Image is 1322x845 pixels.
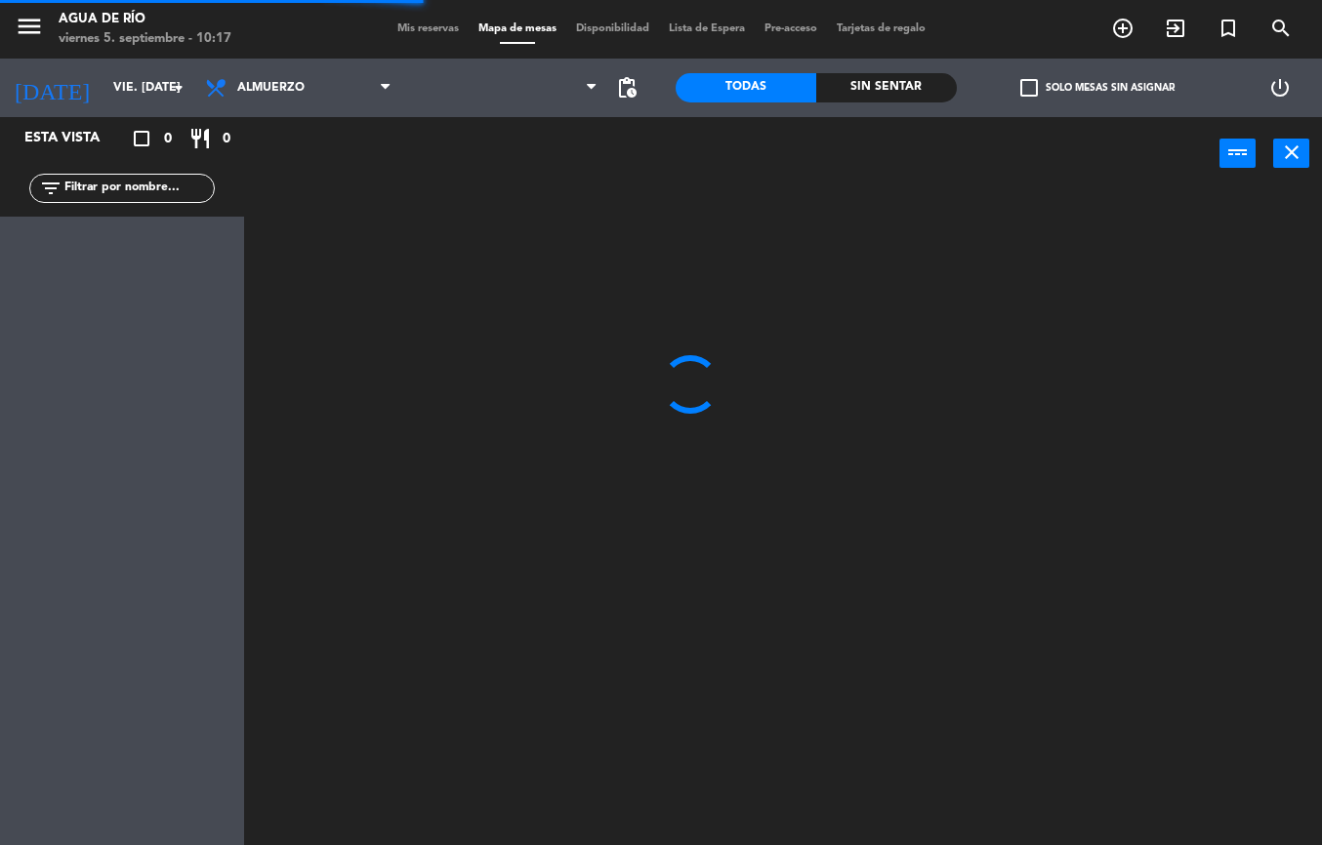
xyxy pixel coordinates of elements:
div: Todas [676,73,816,102]
span: Disponibilidad [566,23,659,34]
i: power_input [1226,141,1250,164]
i: add_circle_outline [1111,17,1135,40]
span: pending_actions [615,76,639,100]
i: exit_to_app [1164,17,1187,40]
i: search [1269,17,1293,40]
span: check_box_outline_blank [1020,79,1038,97]
i: turned_in_not [1217,17,1240,40]
div: Agua de río [59,10,231,29]
div: Esta vista [10,127,141,150]
i: filter_list [39,177,62,200]
span: Mis reservas [388,23,469,34]
button: power_input [1219,139,1256,168]
span: Mapa de mesas [469,23,566,34]
div: Sin sentar [816,73,957,102]
i: menu [15,12,44,41]
span: 0 [164,128,172,150]
i: power_settings_new [1268,76,1292,100]
span: Tarjetas de regalo [827,23,935,34]
i: arrow_drop_down [167,76,190,100]
i: crop_square [130,127,153,150]
button: menu [15,12,44,48]
span: 0 [223,128,230,150]
span: Almuerzo [237,81,305,95]
label: Solo mesas sin asignar [1020,79,1175,97]
span: Pre-acceso [755,23,827,34]
input: Filtrar por nombre... [62,178,214,199]
span: Lista de Espera [659,23,755,34]
button: close [1273,139,1309,168]
i: restaurant [188,127,212,150]
div: viernes 5. septiembre - 10:17 [59,29,231,49]
i: close [1280,141,1303,164]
